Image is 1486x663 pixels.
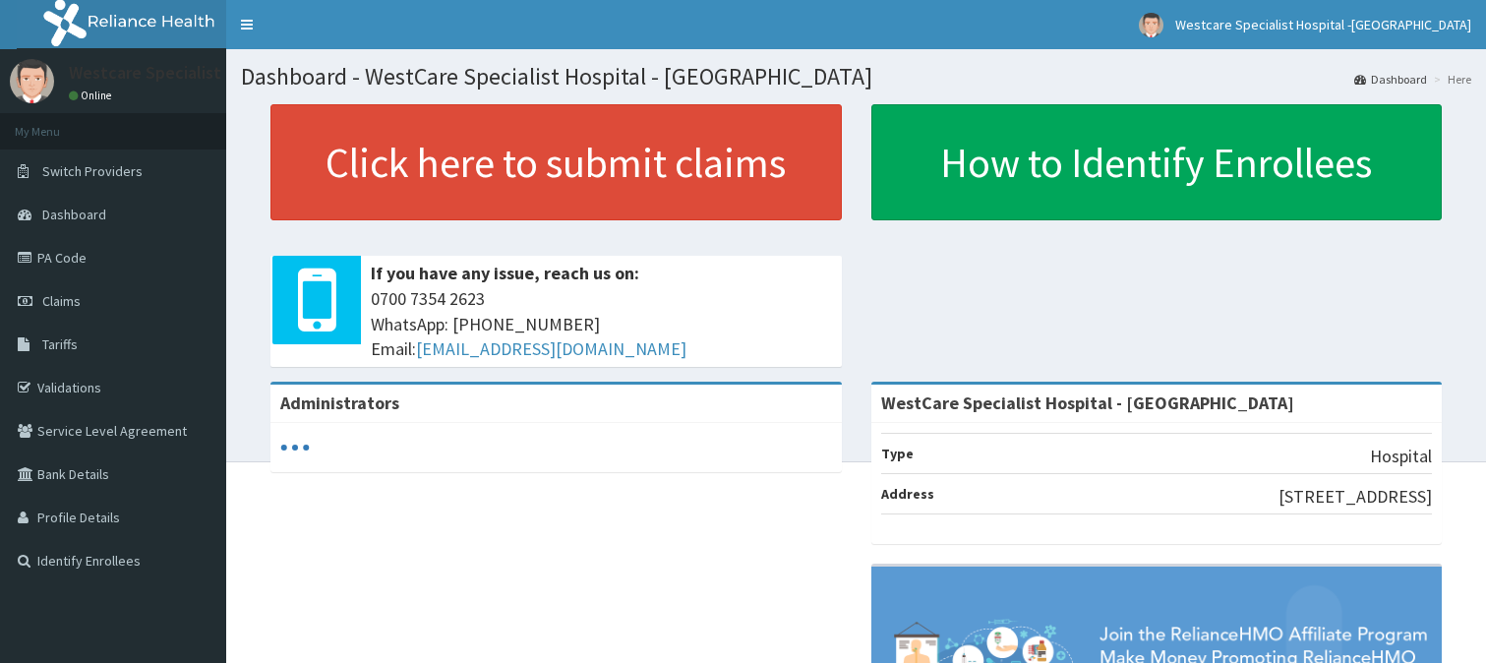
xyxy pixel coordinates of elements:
p: Hospital [1370,444,1432,469]
li: Here [1429,71,1471,88]
h1: Dashboard - WestCare Specialist Hospital - [GEOGRAPHIC_DATA] [241,64,1471,90]
b: Administrators [280,392,399,414]
b: Type [881,445,914,462]
span: 0700 7354 2623 WhatsApp: [PHONE_NUMBER] Email: [371,286,832,362]
img: User Image [1139,13,1163,37]
b: If you have any issue, reach us on: [371,262,639,284]
a: [EMAIL_ADDRESS][DOMAIN_NAME] [416,337,686,360]
span: Switch Providers [42,162,143,180]
svg: audio-loading [280,433,310,462]
a: Click here to submit claims [270,104,842,220]
strong: WestCare Specialist Hospital - [GEOGRAPHIC_DATA] [881,392,1294,414]
span: Dashboard [42,206,106,223]
p: [STREET_ADDRESS] [1278,484,1432,510]
span: Tariffs [42,335,78,353]
p: Westcare Specialist Hospital -[GEOGRAPHIC_DATA] [69,64,462,82]
a: How to Identify Enrollees [871,104,1443,220]
span: Westcare Specialist Hospital -[GEOGRAPHIC_DATA] [1175,16,1471,33]
span: Claims [42,292,81,310]
b: Address [881,485,934,503]
img: User Image [10,59,54,103]
a: Online [69,89,116,102]
a: Dashboard [1354,71,1427,88]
